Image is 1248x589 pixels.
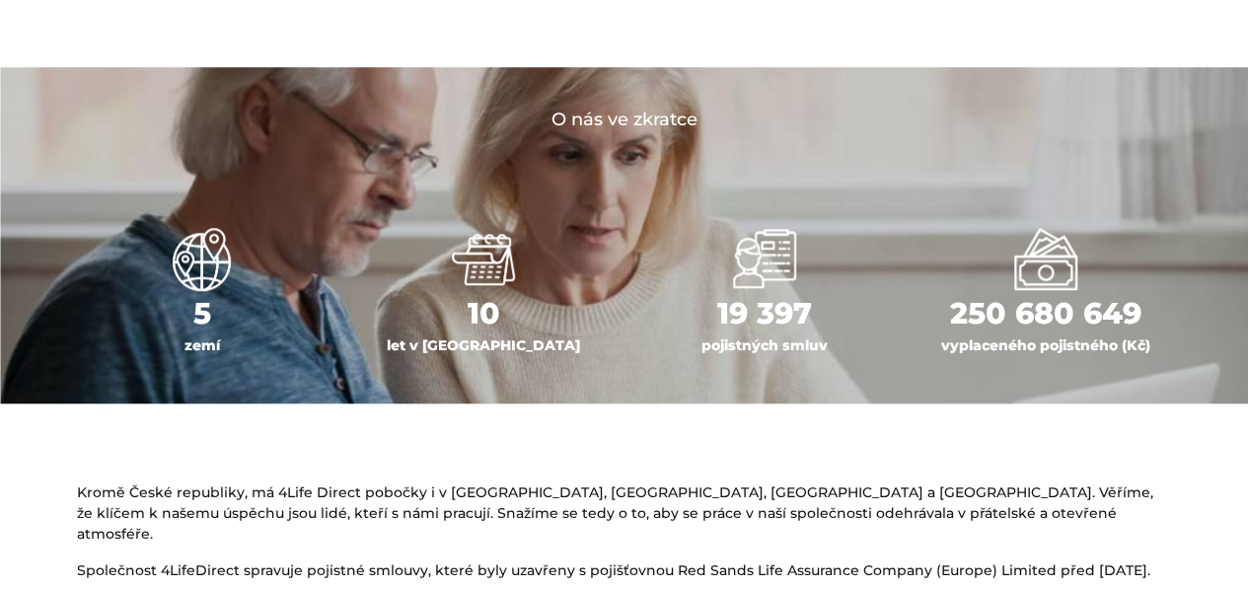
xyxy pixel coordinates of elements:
[920,335,1172,356] div: vyplaceného pojistného (Kč)
[77,560,1172,581] p: Společnost 4LifeDirect spravuje pojistné smlouvy, které byly uzavřeny s pojišťovnou Red Sands Lif...
[77,482,1172,545] p: Kromě České republiky, má 4Life Direct pobočky i v [GEOGRAPHIC_DATA], [GEOGRAPHIC_DATA], [GEOGRAP...
[358,335,610,356] div: let v [GEOGRAPHIC_DATA]
[77,291,329,335] div: 5
[77,107,1172,133] h4: O nás ve zkratce
[171,228,234,291] img: bílá ikona webu
[920,291,1172,335] div: 250 680 649
[1014,228,1077,291] img: bankovky a mince bilá ikona
[358,291,610,335] div: 10
[639,335,891,356] div: pojistných smluv
[639,291,891,335] div: 19 397
[452,228,515,291] img: bilá ikona kalendáře
[733,228,796,291] img: ikona tři lidé
[77,335,329,356] div: zemí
